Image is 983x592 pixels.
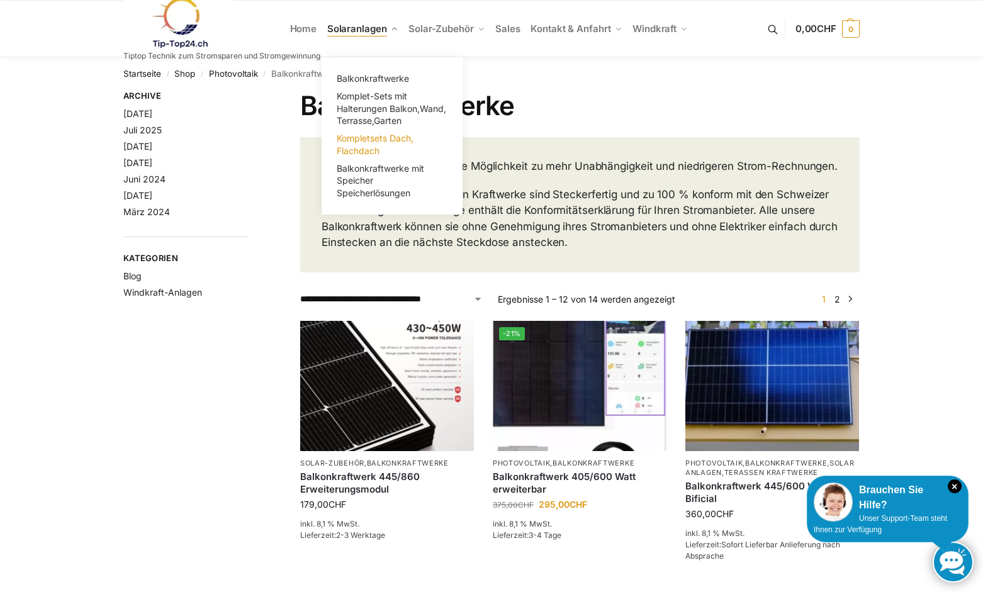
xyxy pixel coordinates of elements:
a: Juni 2024 [123,174,166,184]
h1: Balkonkraftwerke [300,90,860,121]
button: Close filters [249,91,256,104]
a: Sales [490,1,525,57]
a: Photovoltaik [209,69,258,79]
img: Customer service [814,483,853,522]
p: , [300,459,474,468]
a: März 2024 [123,206,170,217]
bdi: 179,00 [300,499,346,510]
span: CHF [570,499,587,510]
p: inkl. 8,1 % MwSt. [685,528,859,539]
a: Balkonkraftwerk 445/600 Watt Bificial [685,480,859,505]
span: Windkraft [632,23,677,35]
p: Unsere Balkon und Terrassen Kraftwerke sind Steckerfertig und zu 100 % konform mit den Schweizer ... [322,187,838,251]
a: Shop [174,69,195,79]
span: Kompletsets Dach, Flachdach [337,133,413,156]
a: [DATE] [123,141,152,152]
span: CHF [329,499,346,510]
a: Terassen Kraftwerke [724,468,818,477]
bdi: 360,00 [685,508,734,519]
span: Sofort Lieferbar Anlieferung nach Absprache [685,540,840,561]
nav: Breadcrumb [123,57,860,90]
p: inkl. 8,1 % MwSt. [493,518,666,530]
span: Solaranlagen [327,23,387,35]
span: / [258,69,271,79]
a: Komplet-Sets mit Halterungen Balkon,Wand, Terrasse,Garten [329,87,455,130]
span: Seite 1 [819,294,829,304]
span: Balkonkraftwerke mit Speicher Speicherlösungen [337,163,424,198]
a: Seite 2 [831,294,843,304]
span: / [161,69,174,79]
a: Solaranlagen [685,459,855,477]
a: Photovoltaik [685,459,743,467]
bdi: 295,00 [539,499,587,510]
a: Photovoltaik [493,459,550,467]
img: Balkonkraftwerk 445/860 Erweiterungsmodul [300,321,474,451]
a: Balkonkraftwerk 445/860 Erweiterungsmodul [300,471,474,495]
a: Windkraft [627,1,694,57]
p: , [493,459,666,468]
p: Tiptop Technik zum Stromsparen und Stromgewinnung [123,52,320,60]
span: Balkonkraftwerke [337,73,409,84]
a: [DATE] [123,157,152,168]
span: CHF [518,500,534,510]
a: Kompletsets Dach, Flachdach [329,130,455,160]
bdi: 375,00 [493,500,534,510]
span: Lieferzeit: [300,530,385,540]
span: Solar-Zubehör [408,23,474,35]
img: Steckerfertig Plug & Play mit 410 Watt [493,321,666,451]
a: Balkonkraftwerke [367,459,449,467]
p: Ergebnisse 1 – 12 von 14 werden angezeigt [498,293,675,306]
a: Balkonkraftwerke [553,459,634,467]
span: 0,00 [795,23,836,35]
a: Startseite [123,69,161,79]
span: 3-4 Tage [529,530,561,540]
img: Solaranlage für den kleinen Balkon [685,321,859,451]
a: Blog [123,271,142,281]
a: -21%Steckerfertig Plug & Play mit 410 Watt [493,321,666,451]
a: Balkonkraftwerk 405/600 Watt erweiterbar [493,471,666,495]
nav: Produkt-Seitennummerierung [814,293,860,306]
a: Windkraft-Anlagen [123,287,202,298]
span: / [195,69,208,79]
p: Balkonkraftwerk, die perfekte Möglichkeit zu mehr Unabhängigkeit und niedrigeren Strom-Rechnungen. [322,159,838,175]
a: Balkonkraftwerke [745,459,827,467]
span: Archive [123,90,249,103]
span: 2-3 Werktage [336,530,385,540]
select: Shop-Reihenfolge [300,293,483,306]
a: Balkonkraftwerke [329,70,455,87]
span: CHF [817,23,836,35]
span: Komplet-Sets mit Halterungen Balkon,Wand, Terrasse,Garten [337,91,446,126]
a: 0,00CHF 0 [795,10,860,48]
a: Solar-Zubehör [403,1,490,57]
p: , , , [685,459,859,478]
span: Kategorien [123,252,249,265]
div: Brauchen Sie Hilfe? [814,483,962,513]
span: CHF [716,508,734,519]
a: [DATE] [123,190,152,201]
a: Balkonkraftwerke mit Speicher Speicherlösungen [329,160,455,202]
a: Juli 2025 [123,125,162,135]
span: Kontakt & Anfahrt [531,23,610,35]
a: Solaranlagen [322,1,403,57]
a: [DATE] [123,108,152,119]
span: Lieferzeit: [685,540,840,561]
span: Sales [495,23,520,35]
a: → [846,293,855,306]
i: Schließen [948,479,962,493]
a: Solar-Zubehör [300,459,364,467]
span: Unser Support-Team steht Ihnen zur Verfügung [814,514,947,534]
span: 0 [842,20,860,38]
p: inkl. 8,1 % MwSt. [300,518,474,530]
a: Kontakt & Anfahrt [525,1,627,57]
span: Lieferzeit: [493,530,561,540]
